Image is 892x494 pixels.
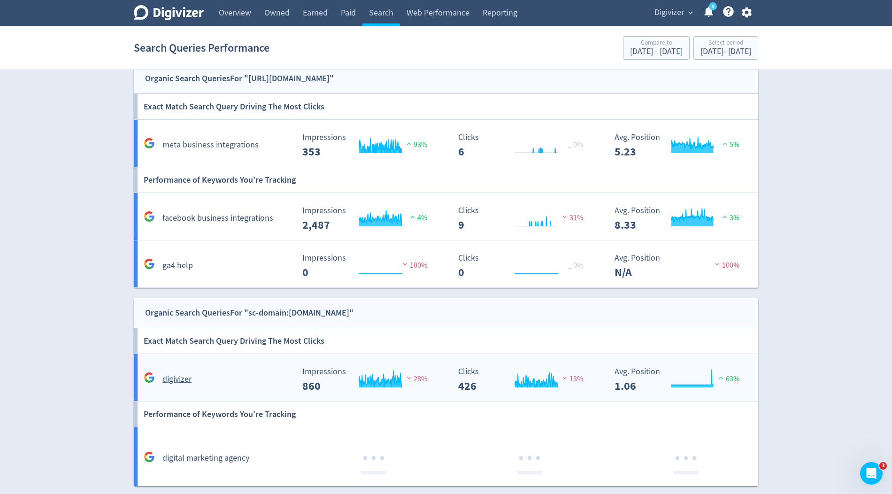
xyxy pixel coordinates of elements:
h6: Performance of Keywords You're Tracking [144,167,296,193]
svg: Clicks 6 [454,133,594,158]
span: · [534,435,542,482]
span: 93% [404,140,427,149]
a: facebook business integrations Impressions 2,487 Impressions 2,487 4% Clicks 9 Clicks 9 31% Avg. ... [134,193,758,240]
img: positive-performance.svg [716,374,726,381]
img: negative-performance.svg [560,374,569,381]
button: Digivizer [651,5,695,20]
svg: Avg. Position 8.33 [610,206,751,231]
span: · [378,435,386,482]
span: · [525,435,534,482]
span: · [690,435,699,482]
span: 100% [713,261,739,270]
text: 5 [712,3,714,10]
img: positive-performance.svg [404,140,414,147]
img: negative-performance.svg [713,261,722,268]
h6: Exact Match Search Query Driving The Most Clicks [144,328,324,354]
h5: digital marketing agency [162,453,249,464]
svg: Impressions 2,487 [298,206,438,231]
span: _ 0% [568,140,583,149]
div: Organic Search Queries For "[URL][DOMAIN_NAME]" [145,72,334,85]
svg: Google Analytics [144,258,155,270]
div: Organic Search Queries For "sc-domain:[DOMAIN_NAME]" [145,306,354,320]
a: ga4 help Impressions 0 Impressions 0 100% Clicks 0 Clicks 0 _ 0% Avg. Position N/A Avg. Position ... [134,240,758,288]
div: [DATE] - [DATE] [630,47,683,56]
h6: Performance of Keywords You're Tracking [144,401,296,427]
span: · [682,435,690,482]
a: digital marketing agency········· [134,427,758,486]
h5: digivizer [162,374,192,385]
button: Compare to[DATE] - [DATE] [623,36,690,60]
img: negative-performance.svg [404,374,414,381]
svg: Avg. Position N/A [610,254,751,278]
span: 13% [560,374,583,384]
iframe: Intercom live chat [860,462,883,485]
svg: Impressions 860 [298,367,438,392]
img: positive-performance.svg [720,140,730,147]
svg: Avg. Position 1.06 [610,367,751,392]
h5: ga4 help [162,260,193,271]
a: digivizer Impressions 860 Impressions 860 28% Clicks 426 Clicks 426 13% Avg. Position 1.06 Avg. P... [134,354,758,401]
span: · [361,435,369,482]
a: meta business integrations Impressions 353 Impressions 353 93% Clicks 6 Clicks 6 _ 0% Avg. Positi... [134,120,758,167]
span: 4% [408,213,427,223]
a: 5 [709,2,717,10]
svg: Google Analytics [144,451,155,463]
span: 5% [720,140,739,149]
svg: Avg. Position 5.23 [610,133,751,158]
svg: Clicks 426 [454,367,594,392]
svg: Google Analytics [144,211,155,222]
span: _ 0% [568,261,583,270]
span: · [517,435,525,482]
span: 63% [716,374,739,384]
svg: Clicks 9 [454,206,594,231]
img: positive-performance.svg [408,213,417,220]
span: 100% [400,261,427,270]
div: Compare to [630,39,683,47]
img: positive-performance.svg [720,213,730,220]
h5: facebook business integrations [162,213,273,224]
svg: Impressions 353 [298,133,438,158]
svg: Google Analytics [144,138,155,149]
span: 28% [404,374,427,384]
div: Select period [700,39,751,47]
button: Select period[DATE]- [DATE] [693,36,758,60]
svg: Impressions 0 [298,254,438,278]
span: Digivizer [654,5,684,20]
div: [DATE] - [DATE] [700,47,751,56]
span: 3 [879,462,887,470]
span: expand_more [686,8,695,17]
img: negative-performance.svg [400,261,410,268]
h6: Exact Match Search Query Driving The Most Clicks [144,94,324,119]
img: negative-performance.svg [560,213,569,220]
h1: Search Queries Performance [134,33,269,63]
h5: meta business integrations [162,139,259,151]
span: · [673,435,682,482]
span: 31% [560,213,583,223]
svg: Clicks 0 [454,254,594,278]
svg: Google Analytics [144,372,155,383]
span: · [369,435,378,482]
span: 3% [720,213,739,223]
